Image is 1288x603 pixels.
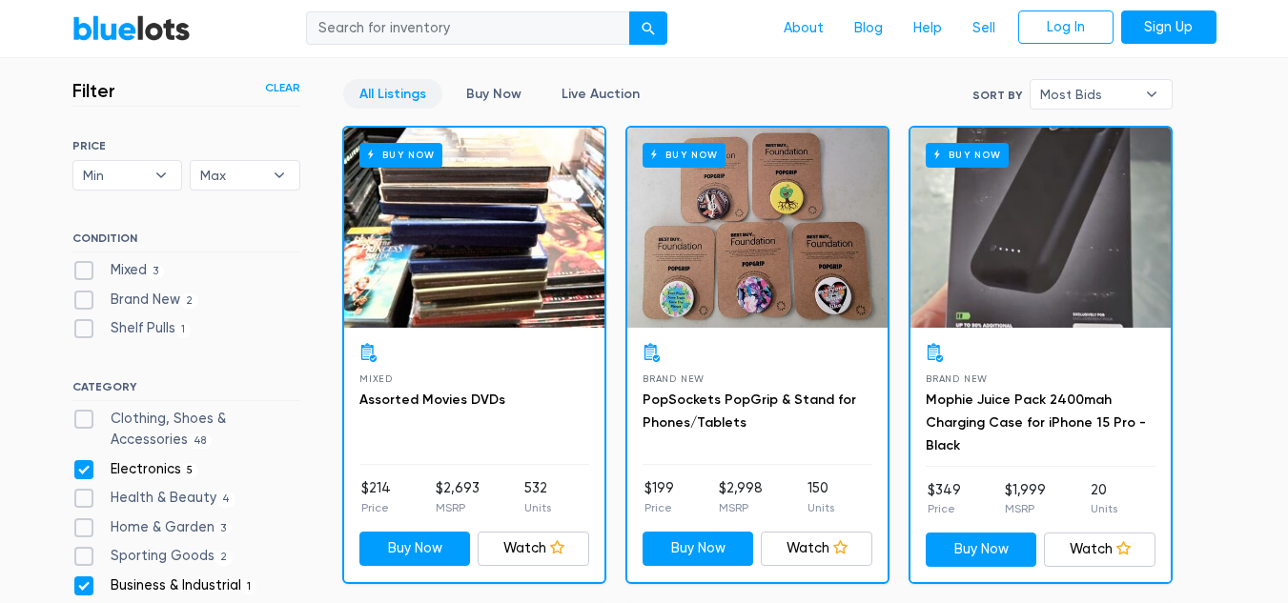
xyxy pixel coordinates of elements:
a: Sell [957,10,1011,47]
li: $2,693 [436,478,480,516]
p: Units [808,499,834,516]
label: Health & Beauty [72,488,236,509]
a: About [768,10,839,47]
p: MSRP [719,499,763,516]
h6: Buy Now [926,143,1009,167]
a: Blog [839,10,898,47]
a: Sign Up [1121,10,1216,45]
label: Business & Industrial [72,575,257,596]
a: Watch [1044,533,1155,567]
span: 48 [188,433,213,449]
b: ▾ [1132,80,1172,109]
a: Buy Now [450,79,538,109]
label: Mixed [72,260,165,281]
span: Most Bids [1040,80,1135,109]
a: PopSockets PopGrip & Stand for Phones/Tablets [643,392,856,431]
label: Home & Garden [72,517,233,538]
h6: Buy Now [359,143,442,167]
a: Buy Now [643,532,754,566]
h6: CONDITION [72,231,300,252]
span: Mixed [359,373,393,384]
b: ▾ [141,161,181,190]
span: 1 [175,323,192,338]
li: 532 [524,478,551,516]
li: $199 [644,478,674,516]
li: $349 [928,480,961,518]
span: 3 [147,264,165,279]
span: 2 [215,551,234,566]
label: Sporting Goods [72,546,234,567]
a: All Listings [343,79,442,109]
a: Buy Now [627,128,888,328]
p: Price [644,499,674,516]
span: Max [200,161,263,190]
label: Shelf Pulls [72,318,192,339]
a: Assorted Movies DVDs [359,392,505,408]
a: Clear [265,79,300,96]
h6: Buy Now [643,143,726,167]
span: 5 [181,463,199,478]
span: 1 [241,579,257,594]
label: Electronics [72,459,199,480]
span: 4 [216,492,236,507]
h6: CATEGORY [72,380,300,401]
a: Buy Now [359,532,471,566]
span: Brand New [643,373,705,384]
a: Live Auction [545,79,656,109]
li: $2,998 [719,478,763,516]
li: 20 [1091,480,1117,518]
p: MSRP [1005,500,1046,517]
p: Units [1091,500,1117,517]
p: MSRP [436,499,480,516]
span: 3 [215,521,233,536]
p: Units [524,499,551,516]
p: Price [928,500,961,517]
span: Brand New [926,373,988,384]
a: Mophie Juice Pack 2400mah Charging Case for iPhone 15 Pro - Black [926,392,1146,453]
a: BlueLots [72,14,191,42]
a: Watch [761,532,872,566]
label: Brand New [72,290,199,311]
h6: PRICE [72,139,300,152]
a: Buy Now [344,128,604,328]
label: Sort By [972,87,1022,104]
p: Price [361,499,391,516]
h3: Filter [72,79,115,102]
a: Watch [478,532,589,566]
li: $1,999 [1005,480,1046,518]
a: Help [898,10,957,47]
li: 150 [808,478,834,516]
label: Clothing, Shoes & Accessories [72,409,300,450]
input: Search for inventory [306,11,630,46]
li: $214 [361,478,391,516]
a: Log In [1018,10,1114,45]
span: 2 [180,293,199,309]
span: Min [83,161,146,190]
b: ▾ [259,161,299,190]
a: Buy Now [910,128,1171,328]
a: Buy Now [926,533,1037,567]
